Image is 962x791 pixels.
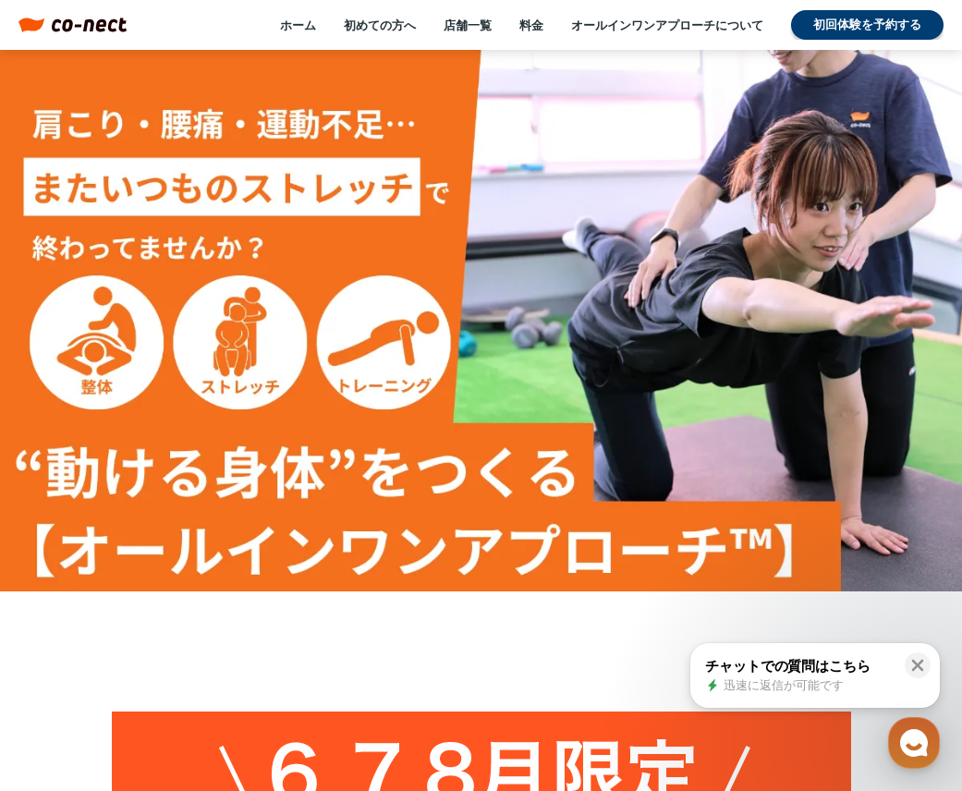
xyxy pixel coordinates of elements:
[280,17,316,33] a: ホーム
[519,17,543,33] a: 料金
[791,10,944,40] a: 初回体験を予約する
[444,17,492,33] a: 店舗一覧
[344,17,416,33] a: 初めての方へ
[571,17,763,33] a: オールインワンアプローチについて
